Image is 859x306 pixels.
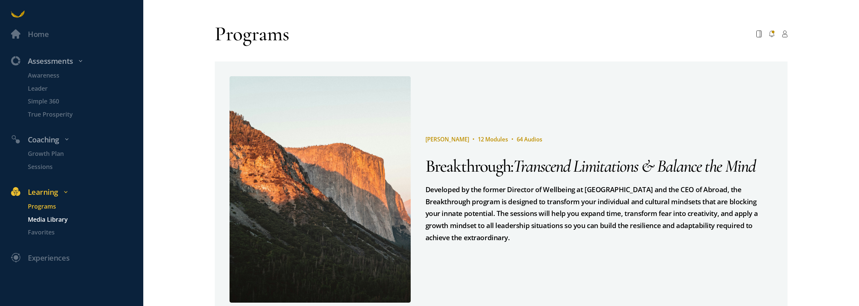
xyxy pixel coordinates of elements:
div: Programs [215,21,289,47]
div: Coaching [6,134,147,146]
div: Learning [6,186,147,198]
span: 12 Modules [478,135,508,143]
div: Developed by the former Director of Wellbeing at [GEOGRAPHIC_DATA] and the CEO of Abroad, the Bre... [425,184,773,244]
div: Experiences [28,252,69,264]
p: Leader [28,84,142,93]
p: Awareness [28,71,142,80]
a: Awareness [17,71,143,80]
span: [PERSON_NAME] [425,135,469,143]
a: Media Library [17,215,143,224]
div: : [425,154,773,178]
div: Assessments [6,55,147,67]
a: Favorites [17,228,143,237]
a: Simple 360 [17,97,143,106]
div: Home [28,28,49,40]
p: Sessions [28,162,142,172]
p: Favorites [28,228,142,237]
p: Simple 360 [28,97,142,106]
p: Programs [28,202,142,211]
a: Growth Plan [17,149,143,159]
p: Media Library [28,215,142,224]
span: Breakthrough [425,156,511,177]
span: 64 Audios [517,135,542,143]
p: Growth Plan [28,149,142,159]
a: Programs [17,202,143,211]
span: Transcend Limitations & Balance the Mind [513,156,755,177]
a: Sessions [17,162,143,172]
a: True Prosperity [17,110,143,119]
a: Leader [17,84,143,93]
p: True Prosperity [28,110,142,119]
